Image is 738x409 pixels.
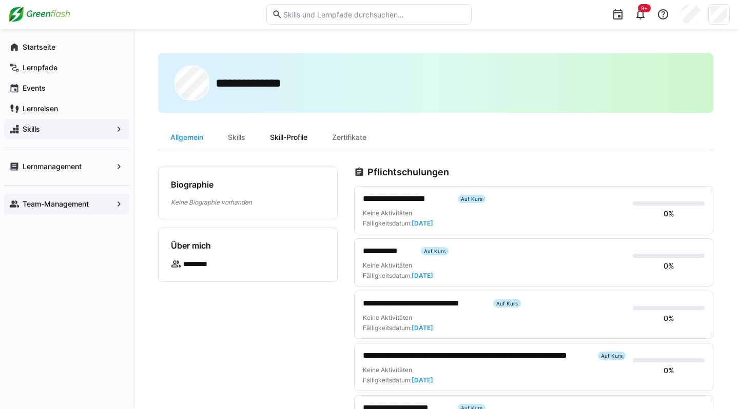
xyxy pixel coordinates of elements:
[158,125,216,150] div: Allgemein
[412,219,433,227] span: [DATE]
[282,10,466,19] input: Skills und Lernpfade durchsuchen…
[598,352,626,360] div: Auf Kurs
[258,125,320,150] div: Skill-Profile
[664,209,674,219] div: 0%
[363,261,412,269] span: Keine Aktivitäten
[421,247,449,255] div: Auf Kurs
[363,324,433,332] div: Fälligkeitsdatum:
[412,376,433,384] span: [DATE]
[412,324,433,332] span: [DATE]
[363,272,433,280] div: Fälligkeitsdatum:
[664,261,674,271] div: 0%
[216,125,258,150] div: Skills
[367,167,449,178] h3: Pflichtschulungen
[363,209,412,217] span: Keine Aktivitäten
[171,179,213,190] h4: Biographie
[171,198,325,207] p: Keine Biographie vorhanden
[363,376,433,384] div: Fälligkeitsdatum:
[493,299,521,308] div: Auf Kurs
[363,366,412,374] span: Keine Aktivitäten
[664,313,674,323] div: 0%
[664,365,674,376] div: 0%
[171,240,211,251] h4: Über mich
[412,272,433,279] span: [DATE]
[641,5,648,11] span: 9+
[363,219,433,228] div: Fälligkeitsdatum:
[320,125,379,150] div: Zertifikate
[458,195,485,203] div: Auf Kurs
[363,314,412,321] span: Keine Aktivitäten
